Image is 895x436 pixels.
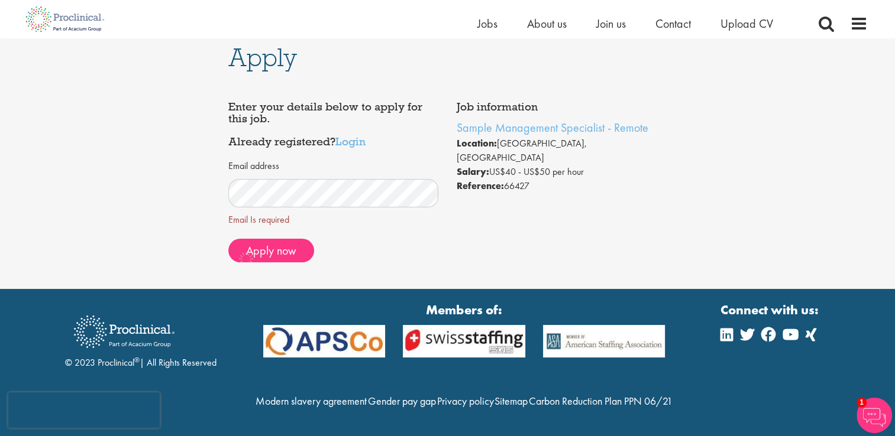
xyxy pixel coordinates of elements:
[246,243,296,258] span: Apply now
[477,16,497,31] a: Jobs
[534,325,674,357] img: APSCo
[457,165,667,179] li: US$40 - US$50 per hour
[457,180,504,192] strong: Reference:
[134,355,140,365] sup: ®
[457,179,667,193] li: 66427
[720,16,773,31] a: Upload CV
[263,301,665,319] strong: Members of:
[457,137,497,149] strong: Location:
[228,41,297,73] span: Apply
[720,301,821,319] strong: Connect with us:
[529,394,673,408] a: Carbon Reduction Plan PPN 06/21
[228,213,439,227] span: Email Is required
[65,307,217,370] div: © 2023 Proclinical | All Rights Reserved
[228,160,279,173] label: Email address
[457,165,489,178] strong: Salary:
[495,394,528,408] a: Sitemap
[254,325,395,357] img: APSCo
[457,101,667,113] h4: Job information
[457,136,667,165] li: [GEOGRAPHIC_DATA], [GEOGRAPHIC_DATA]
[857,398,867,408] span: 1
[65,307,183,356] img: Proclinical Recruitment
[655,16,691,31] a: Contact
[394,325,534,357] img: APSCo
[335,134,366,148] a: Login
[527,16,567,31] a: About us
[457,120,648,135] a: Sample Management Specialist - Remote
[596,16,626,31] a: Join us
[857,398,892,433] img: Chatbot
[437,394,493,408] a: Privacy policy
[228,101,439,148] h4: Enter your details below to apply for this job. Already registered?
[368,394,436,408] a: Gender pay gap
[228,239,314,262] button: Apply now
[256,394,367,408] a: Modern slavery agreement
[8,392,160,428] iframe: reCAPTCHA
